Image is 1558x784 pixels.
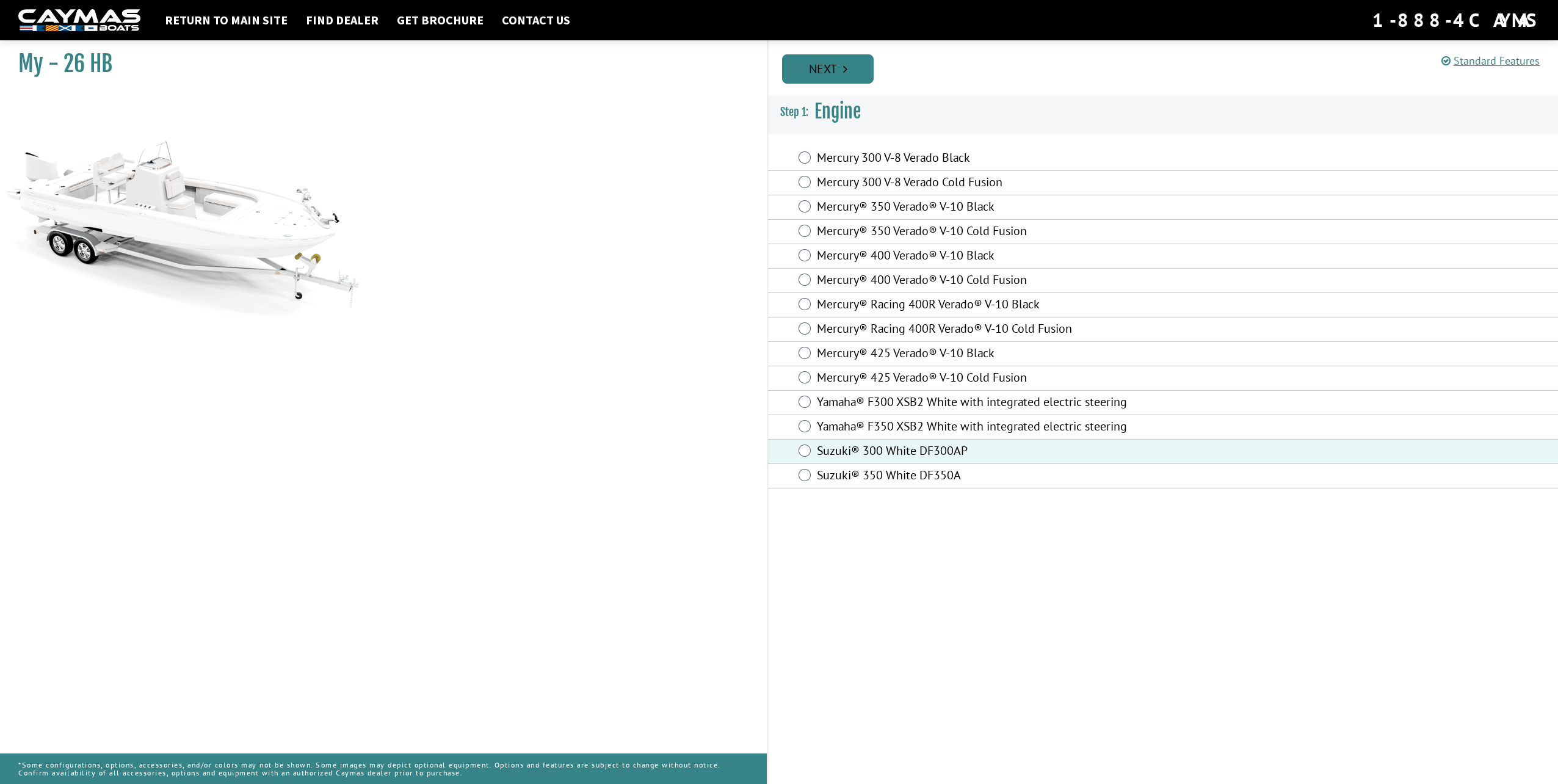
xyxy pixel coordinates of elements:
[817,150,1261,168] label: Mercury 300 V-8 Verado Black
[817,419,1261,437] label: Yamaha® F350 XSB2 White with integrated electric steering
[1441,54,1540,68] a: Standard Features
[817,272,1261,290] label: Mercury® 400 Verado® V-10 Cold Fusion
[817,468,1261,485] label: Suzuki® 350 White DF350A
[817,394,1261,412] label: Yamaha® F300 XSB2 White with integrated electric steering
[817,223,1261,241] label: Mercury® 350 Verado® V-10 Cold Fusion
[817,248,1261,266] label: Mercury® 400 Verado® V-10 Black
[817,199,1261,217] label: Mercury® 350 Verado® V-10 Black
[817,443,1261,461] label: Suzuki® 300 White DF300AP
[817,297,1261,314] label: Mercury® Racing 400R Verado® V-10 Black
[817,346,1261,363] label: Mercury® 425 Verado® V-10 Black
[18,50,736,78] h1: My - 26 HB
[300,12,385,28] a: Find Dealer
[779,53,1558,84] ul: Pagination
[768,89,1558,134] h3: Engine
[18,755,748,783] p: *Some configurations, options, accessories, and/or colors may not be shown. Some images may depic...
[18,9,140,32] img: white-logo-c9c8dbefe5ff5ceceb0f0178aa75bf4bb51f6bca0971e226c86eb53dfe498488.png
[782,54,874,84] a: Next
[817,321,1261,339] label: Mercury® Racing 400R Verado® V-10 Cold Fusion
[817,370,1261,388] label: Mercury® 425 Verado® V-10 Cold Fusion
[817,175,1261,192] label: Mercury 300 V-8 Verado Cold Fusion
[391,12,490,28] a: Get Brochure
[1372,7,1540,34] div: 1-888-4CAYMAS
[159,12,294,28] a: Return to main site
[496,12,576,28] a: Contact Us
